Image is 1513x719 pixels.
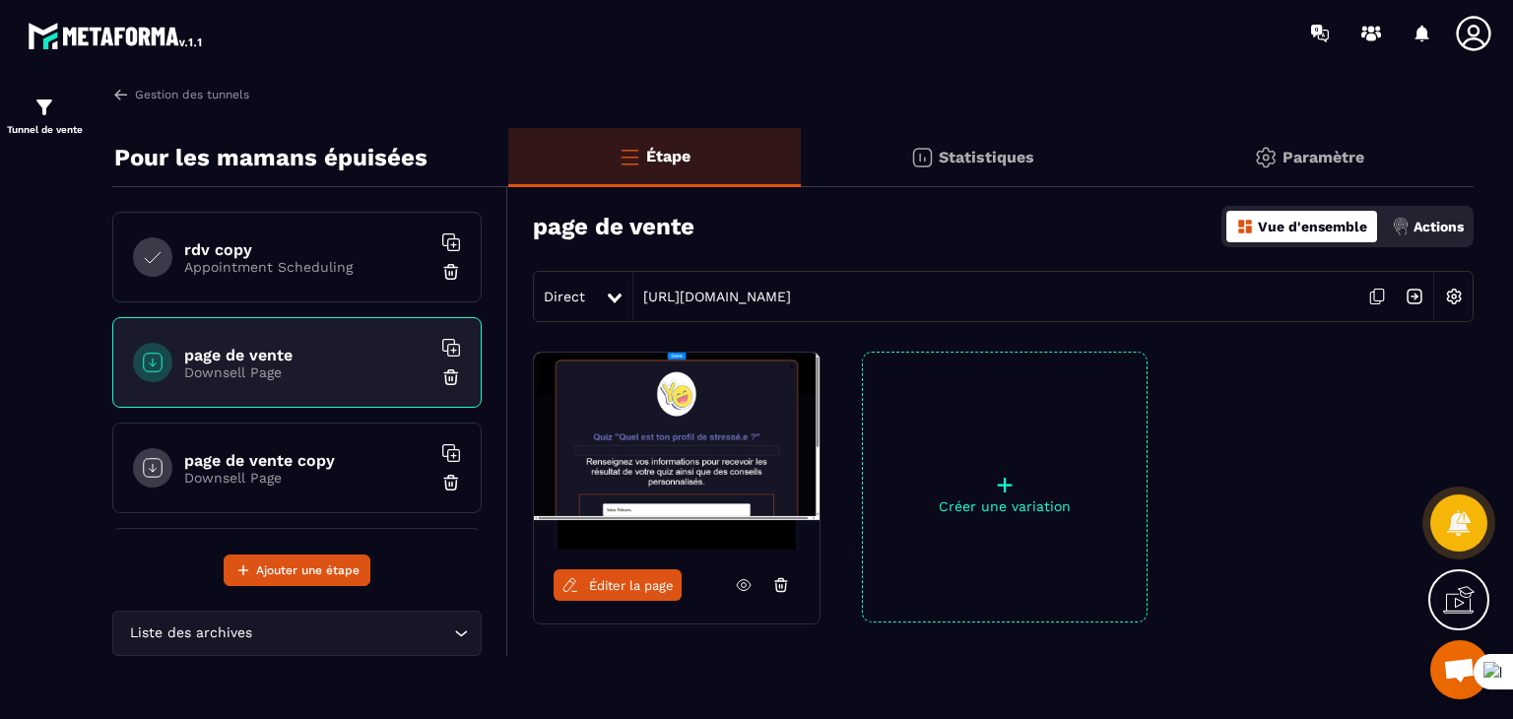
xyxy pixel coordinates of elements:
h6: rdv copy [184,240,430,259]
a: Éditer la page [554,569,682,601]
img: trash [441,473,461,492]
p: Paramètre [1283,148,1364,166]
img: bars-o.4a397970.svg [618,145,641,168]
p: Pour les mamans épuisées [114,138,428,177]
span: Éditer la page [589,578,674,593]
img: trash [441,262,461,282]
p: Downsell Page [184,364,430,380]
p: + [863,471,1147,498]
button: Ajouter une étape [224,555,370,586]
div: Search for option [112,611,482,656]
p: Appointment Scheduling [184,259,430,275]
p: Actions [1414,219,1464,234]
img: setting-gr.5f69749f.svg [1254,146,1278,169]
a: Ouvrir le chat [1430,640,1489,699]
p: Vue d'ensemble [1258,219,1367,234]
a: [URL][DOMAIN_NAME] [633,289,791,304]
img: arrow [112,86,130,103]
p: Statistiques [939,148,1034,166]
img: stats.20deebd0.svg [910,146,934,169]
span: Direct [544,289,585,304]
a: Gestion des tunnels [112,86,249,103]
h3: page de vente [533,213,694,240]
img: logo [28,18,205,53]
p: Étape [646,147,691,165]
p: Créer une variation [863,498,1147,514]
img: trash [441,367,461,387]
p: Tunnel de vente [5,124,84,135]
img: formation [33,96,56,119]
h6: page de vente [184,346,430,364]
img: image [534,353,820,550]
img: actions.d6e523a2.png [1392,218,1410,235]
img: dashboard-orange.40269519.svg [1236,218,1254,235]
span: Ajouter une étape [256,560,360,580]
span: Liste des archives [125,622,256,644]
a: formationformationTunnel de vente [5,81,84,150]
h6: page de vente copy [184,451,430,470]
p: Downsell Page [184,470,430,486]
img: arrow-next.bcc2205e.svg [1396,278,1433,315]
input: Search for option [256,622,449,644]
img: setting-w.858f3a88.svg [1435,278,1473,315]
